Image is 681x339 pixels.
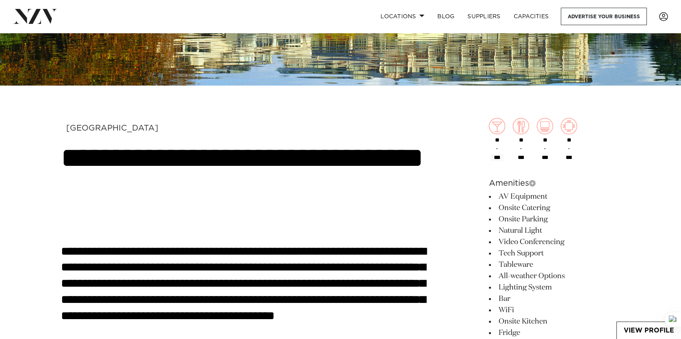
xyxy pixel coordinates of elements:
[431,8,461,25] a: BLOG
[489,236,621,248] li: Video Conferencing
[489,248,621,259] li: Tech Support
[489,225,621,236] li: Natural Light
[489,316,621,327] li: Onsite Kitchen
[489,327,621,339] li: Fridge
[507,8,556,25] a: Capacities
[66,124,239,132] div: [GEOGRAPHIC_DATA]
[489,259,621,270] li: Tableware
[461,8,507,25] a: SUPPLIERS
[537,118,553,161] div: -
[513,118,529,134] img: dining.png
[489,214,621,225] li: Onsite Parking
[537,118,553,134] img: theatre.png
[489,270,621,282] li: All-weather Options
[489,191,621,202] li: AV Equipment
[489,202,621,214] li: Onsite Catering
[13,9,57,24] img: nzv-logo.png
[561,8,647,25] a: Advertise your business
[561,118,577,161] div: -
[617,322,681,339] a: View Profile
[374,8,431,25] a: Locations
[489,305,621,316] li: WiFi
[489,118,505,161] div: -
[489,118,505,134] img: cocktail.png
[513,118,529,161] div: -
[489,177,621,189] h6: Amenities
[489,293,621,305] li: Bar
[561,118,577,134] img: meeting.png
[489,282,621,293] li: Lighting System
